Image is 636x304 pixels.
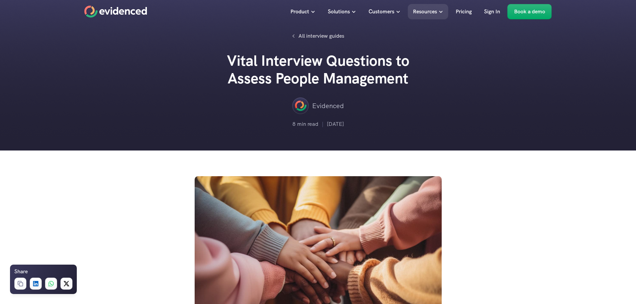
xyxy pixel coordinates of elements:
[297,120,319,128] p: min read
[298,32,344,40] p: All interview guides
[322,120,324,128] p: |
[14,267,28,276] h6: Share
[456,7,472,16] p: Pricing
[290,7,309,16] p: Product
[514,7,545,16] p: Book a demo
[369,7,394,16] p: Customers
[484,7,500,16] p: Sign In
[292,97,309,114] img: ""
[479,4,505,19] a: Sign In
[413,7,437,16] p: Resources
[451,4,477,19] a: Pricing
[292,120,295,128] p: 8
[507,4,552,19] a: Book a demo
[288,30,348,42] a: All interview guides
[218,52,418,87] h2: Vital Interview Questions to Assess People Management
[327,120,344,128] p: [DATE]
[312,100,344,111] p: Evidenced
[84,6,147,18] a: Home
[328,7,350,16] p: Solutions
